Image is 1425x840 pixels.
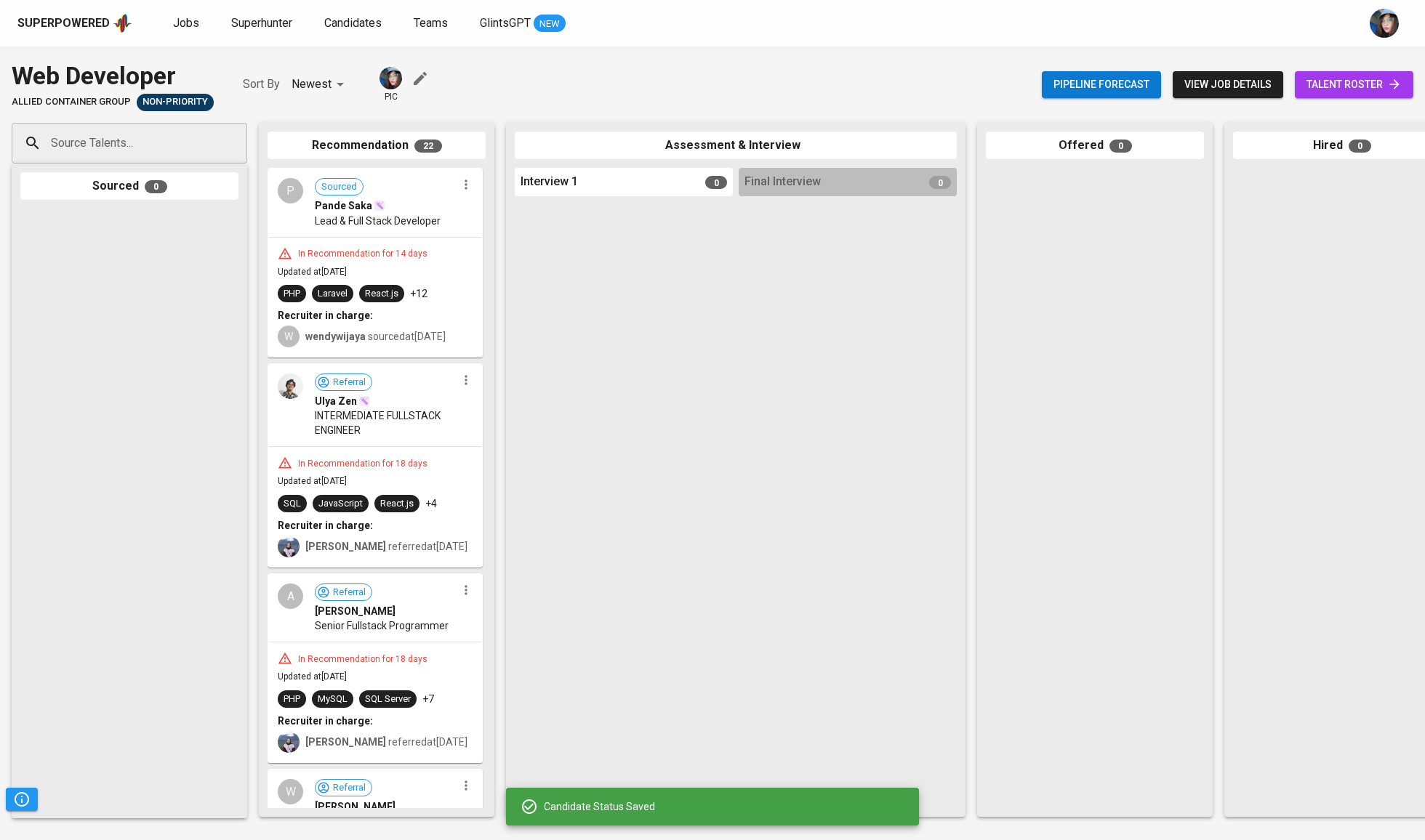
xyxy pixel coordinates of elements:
span: Pipeline forecast [1053,76,1149,94]
div: JavaScript [318,497,363,511]
div: P [278,178,303,203]
span: 0 [1349,140,1371,153]
div: In Recommendation for 18 days [292,653,433,666]
p: +12 [410,286,427,301]
div: ReferralUlya ZenINTERMEDIATE FULLSTACK ENGINEERIn Recommendation for 18 daysUpdated at[DATE]SQLJa... [268,363,483,568]
span: Lead & Full Stack Developer [315,214,441,228]
div: SQL Server [365,692,411,706]
button: Pipeline forecast [1042,71,1161,98]
span: view job details [1184,76,1272,94]
p: Newest [292,76,332,93]
button: Open [239,142,242,145]
div: Laravel [318,287,348,301]
div: PSourcedPande SakaLead & Full Stack DeveloperIn Recommendation for 14 daysUpdated at[DATE]PHPLara... [268,168,483,358]
img: christine.raharja@glints.com [278,731,300,753]
span: 0 [1109,140,1132,153]
a: Superpoweredapp logo [17,12,132,34]
div: React.js [380,497,414,511]
p: +7 [422,692,434,706]
button: view job details [1173,71,1283,98]
span: referred at [DATE] [305,736,467,748]
span: Referral [327,376,372,389]
div: PHP [284,692,300,706]
img: magic_wand.svg [358,395,370,407]
span: 0 [705,176,727,189]
div: Assessment & Interview [515,132,957,160]
img: app logo [113,12,132,34]
div: Web Developer [12,58,214,94]
div: In Recommendation for 18 days [292,458,433,470]
div: Recommendation [268,132,486,160]
span: Final Interview [744,174,821,190]
p: +4 [425,496,437,511]
span: Non-Priority [137,95,214,109]
button: Pipeline Triggers [6,788,38,811]
span: Referral [327,586,372,599]
span: Updated at [DATE] [278,476,347,486]
span: Updated at [DATE] [278,671,347,682]
span: talent roster [1306,76,1402,94]
span: Senior Fullstack Programmer [315,618,449,633]
span: 0 [929,176,951,189]
a: GlintsGPT NEW [480,15,566,33]
b: [PERSON_NAME] [305,541,386,552]
div: Newest [292,71,349,98]
img: christine.raharja@glints.com [278,536,300,557]
div: pic [378,65,404,103]
span: Sourced [316,180,363,194]
span: Updated at [DATE] [278,267,347,277]
a: talent roster [1295,71,1413,98]
span: sourced at [DATE] [305,331,446,342]
span: INTERMEDIATE FULLSTACK ENGINEER [315,408,457,437]
span: Jobs [173,16,199,30]
a: Jobs [173,15,202,33]
div: Candidate Status Saved [544,799,907,814]
div: PHP [284,287,300,301]
img: 20333cefabb0e3045ab40fdbdb1317af.jpg [278,373,303,399]
b: Recruiter in charge: [278,520,373,531]
span: referred at [DATE] [305,541,467,552]
span: [PERSON_NAME] [315,604,396,618]
div: A [278,583,303,609]
div: SQL [284,497,301,511]
span: Allied Container Group [12,95,131,109]
div: Pending Client’s Feedback, Sufficient Talents in Pipeline [137,94,214,111]
div: W [278,326,300,347]
a: Teams [414,15,451,33]
b: Recruiter in charge: [278,715,373,727]
b: [PERSON_NAME] [305,736,386,748]
span: NEW [534,17,566,31]
a: Superhunter [231,15,295,33]
img: magic_wand.svg [374,200,385,211]
img: diazagista@glints.com [1370,9,1399,38]
span: 22 [414,140,442,153]
span: Teams [414,16,448,30]
b: wendywijaya [305,331,366,342]
div: W [278,779,303,804]
span: Candidates [324,16,382,30]
a: Candidates [324,15,385,33]
div: MySQL [318,692,348,706]
span: Interview 1 [521,174,578,190]
div: React.js [365,287,398,301]
span: Pande Saka [315,198,372,213]
span: 0 [145,180,167,193]
div: Superpowered [17,15,110,32]
b: Recruiter in charge: [278,310,373,321]
div: Sourced [20,172,238,201]
div: Offered [986,132,1204,160]
span: GlintsGPT [480,16,531,30]
span: [PERSON_NAME] [315,799,396,814]
div: AReferral[PERSON_NAME]Senior Fullstack ProgrammerIn Recommendation for 18 daysUpdated at[DATE]PHP... [268,573,483,763]
span: Ulya Zen [315,394,357,408]
span: Superhunter [231,16,292,30]
p: Sort By [243,76,280,93]
img: diazagista@glints.com [380,67,402,89]
div: In Recommendation for 14 days [292,248,433,260]
span: Referral [327,781,372,795]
